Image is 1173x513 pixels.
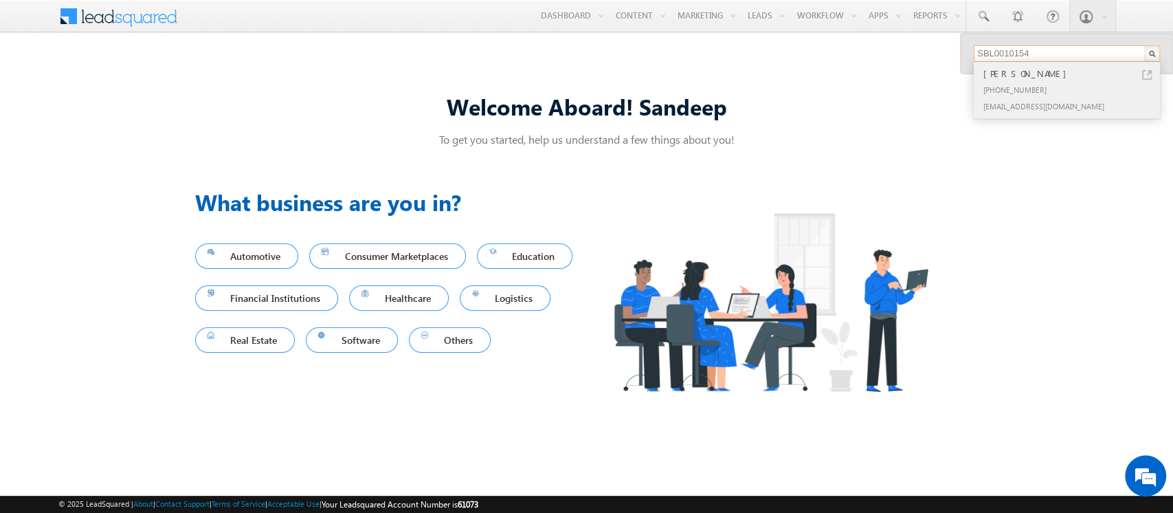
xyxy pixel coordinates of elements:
[208,247,287,265] span: Automotive
[133,499,153,508] a: About
[155,499,210,508] a: Contact Support
[195,132,979,146] p: To get you started, help us understand a few things about you!
[208,289,326,307] span: Financial Institutions
[981,66,1165,81] div: [PERSON_NAME]
[195,91,979,121] div: Welcome Aboard! Sandeep
[472,289,539,307] span: Logistics
[322,499,478,510] span: Your Leadsquared Account Number is
[458,499,478,510] span: 61073
[587,186,954,419] img: Industry.png
[981,81,1165,98] div: [PHONE_NUMBER]
[489,247,561,265] span: Education
[318,331,386,349] span: Software
[322,247,454,265] span: Consumer Marketplaces
[208,331,283,349] span: Real Estate
[267,499,320,508] a: Acceptable Use
[981,98,1165,114] div: [EMAIL_ADDRESS][DOMAIN_NAME]
[361,289,436,307] span: Healthcare
[195,186,587,219] h3: What business are you in?
[58,498,478,511] span: © 2025 LeadSquared | | | | |
[212,499,265,508] a: Terms of Service
[421,331,479,349] span: Others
